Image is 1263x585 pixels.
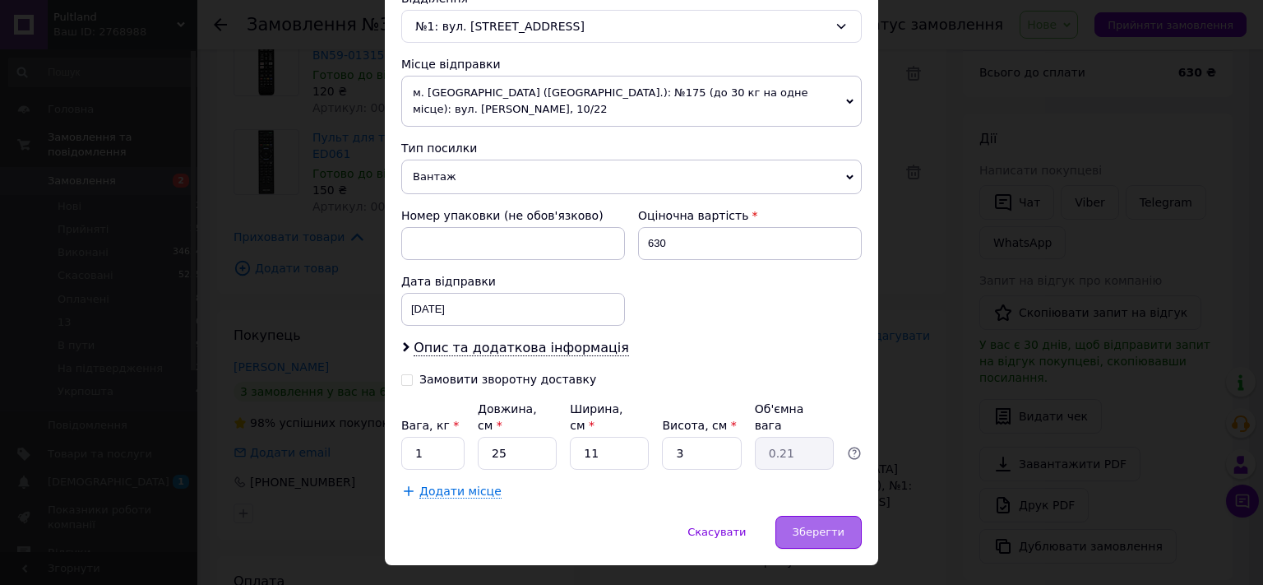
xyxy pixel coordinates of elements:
span: Вантаж [401,160,862,194]
div: Дата відправки [401,273,625,290]
div: №1: вул. [STREET_ADDRESS] [401,10,862,43]
div: Номер упаковки (не обов'язково) [401,207,625,224]
div: Оціночна вартість [638,207,862,224]
div: Замовити зворотну доставку [419,373,596,387]
span: Скасувати [687,526,746,538]
span: Місце відправки [401,58,501,71]
span: Додати місце [419,485,502,499]
span: м. [GEOGRAPHIC_DATA] ([GEOGRAPHIC_DATA].): №175 (до 30 кг на одне місце): вул. [PERSON_NAME], 10/22 [401,76,862,127]
div: Об'ємна вага [755,401,834,434]
span: Тип посилки [401,142,477,155]
label: Висота, см [662,419,736,432]
label: Довжина, см [478,402,537,432]
span: Зберегти [793,526,844,538]
span: Опис та додаткова інформація [414,340,629,356]
label: Вага, кг [401,419,459,432]
label: Ширина, см [570,402,622,432]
